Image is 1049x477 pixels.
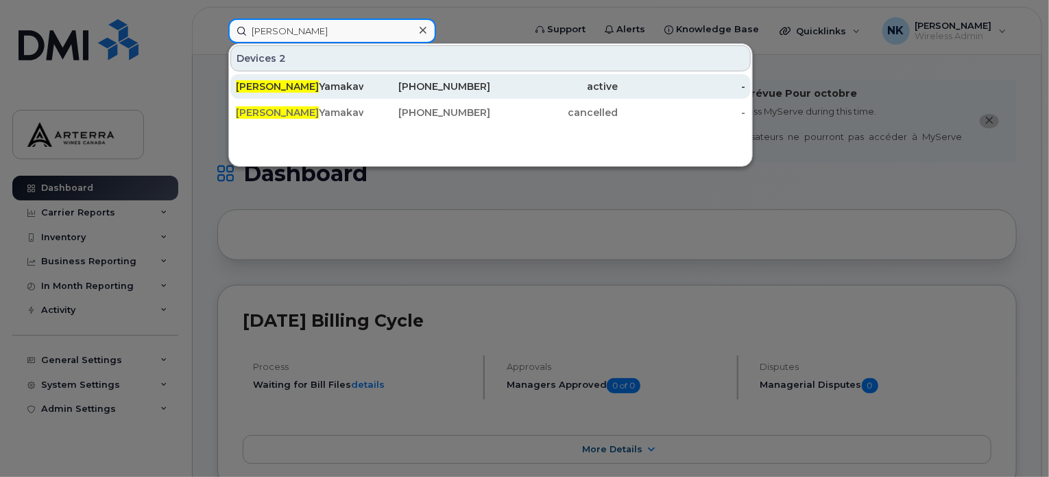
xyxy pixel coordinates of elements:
[363,106,491,119] div: [PHONE_NUMBER]
[491,106,618,119] div: cancelled
[363,80,491,93] div: [PHONE_NUMBER]
[230,74,751,99] a: [PERSON_NAME]Yamakawa[PHONE_NUMBER]active-
[279,51,286,65] span: 2
[230,100,751,125] a: [PERSON_NAME]Yamakawa[PHONE_NUMBER]cancelled-
[230,45,751,71] div: Devices
[236,106,319,119] span: [PERSON_NAME]
[236,106,363,119] div: Yamakawa
[236,80,363,93] div: Yamakawa
[618,80,745,93] div: -
[236,80,319,93] span: [PERSON_NAME]
[618,106,745,119] div: -
[491,80,618,93] div: active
